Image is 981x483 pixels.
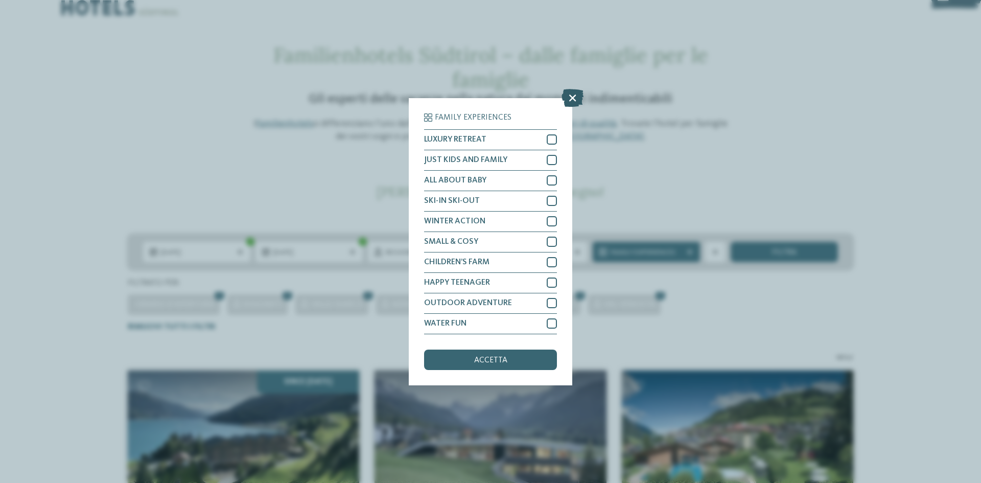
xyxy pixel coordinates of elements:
span: LUXURY RETREAT [424,135,486,144]
span: WINTER ACTION [424,217,485,225]
span: ALL ABOUT BABY [424,176,486,185]
span: SMALL & COSY [424,238,478,246]
span: OUTDOOR ADVENTURE [424,299,512,307]
span: SKI-IN SKI-OUT [424,197,480,205]
span: WATER FUN [424,319,466,328]
span: CHILDREN’S FARM [424,258,489,266]
span: HAPPY TEENAGER [424,279,490,287]
span: accetta [474,356,507,364]
span: Family Experiences [435,113,511,122]
span: JUST KIDS AND FAMILY [424,156,507,164]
